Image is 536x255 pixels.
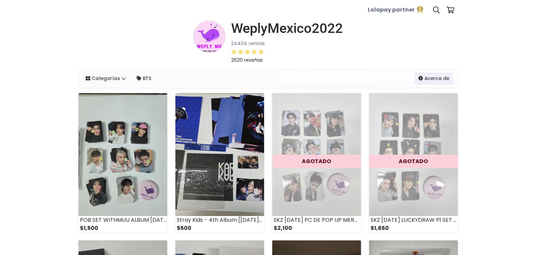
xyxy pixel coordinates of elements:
a: 2620 reseñas [231,47,343,64]
img: small_1756046126921.jpeg [369,93,458,216]
div: POB SET WITHMUU ALBUM [DATE] SKZ [79,216,167,224]
h1: WeplyMexico2022 [231,20,343,37]
a: POB SET WITHMUU ALBUM [DATE] SKZ $1,500 [79,93,167,232]
div: SKZ [DATE] LUCKYDRAW P1 SET DE 8 [369,216,458,224]
div: $500 [175,224,264,232]
a: Categorías [82,73,130,85]
div: $2,100 [272,224,361,232]
a: BTS [133,73,155,85]
div: AGOTADO [272,155,361,168]
a: WeplyMexico2022 [226,20,343,37]
b: Lolapay partner [368,6,415,14]
a: AGOTADO SKZ [DATE] LUCKYDRAW P1 SET DE 8 $1,650 [369,93,458,232]
div: Stray Kids - 4th Album [[DATE]] VER [DATE] ( LIMITADO ) [175,216,264,224]
div: 4.85 / 5 [231,48,264,56]
img: small.png [193,20,226,53]
img: Lolapay partner [416,5,424,14]
img: small_1756106248388.jpeg [175,93,264,216]
div: $1,500 [79,224,167,232]
div: $1,650 [369,224,458,232]
a: Acerca de [414,73,453,85]
img: small_1756046218302.jpeg [272,93,361,216]
img: small_1756106322993.jpeg [79,93,167,216]
div: AGOTADO [369,155,458,168]
small: 2620 reseñas [231,57,263,63]
a: Stray Kids - 4th Album [[DATE]] VER [DATE] ( LIMITADO ) $500 [175,93,264,232]
small: 24404 ventas [231,40,265,47]
a: AGOTADO SKZ [DATE] PC DE POP UP MERCH SET DE 8 $2,100 [272,93,361,232]
div: SKZ [DATE] PC DE POP UP MERCH SET DE 8 [272,216,361,224]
